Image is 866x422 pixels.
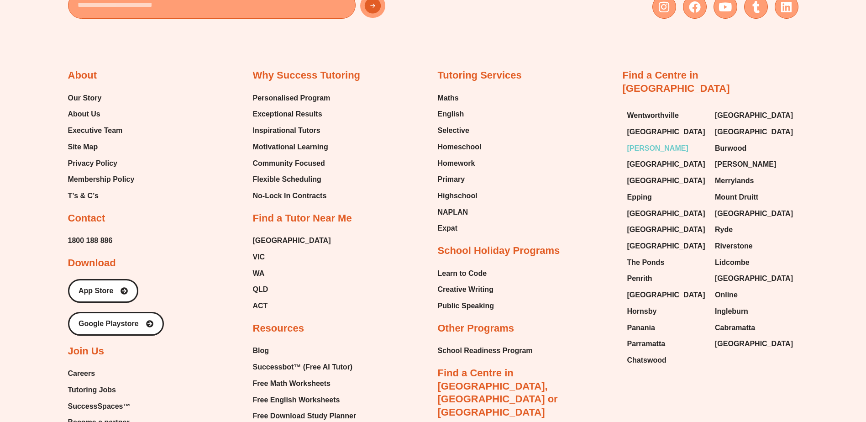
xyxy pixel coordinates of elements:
span: ACT [253,299,268,313]
a: Merrylands [715,174,794,188]
h2: Find a Tutor Near Me [253,212,352,225]
span: T’s & C’s [68,189,99,203]
h2: Contact [68,212,105,225]
span: SuccessSpaces™ [68,400,131,413]
a: Inspirational Tutors [253,124,331,137]
a: Google Playstore [68,312,164,336]
span: [GEOGRAPHIC_DATA] [627,207,705,221]
span: Successbot™ (Free AI Tutor) [253,360,353,374]
a: [GEOGRAPHIC_DATA] [715,207,794,221]
span: VIC [253,250,265,264]
iframe: Chat Widget [714,319,866,422]
span: Our Story [68,91,102,105]
a: VIC [253,250,331,264]
a: Expat [438,222,482,235]
a: Flexible Scheduling [253,173,331,186]
a: [GEOGRAPHIC_DATA] [627,288,706,302]
a: Membership Policy [68,173,135,186]
span: Site Map [68,140,98,154]
a: Homework [438,157,482,170]
a: Successbot™ (Free AI Tutor) [253,360,362,374]
span: Free Math Worksheets [253,377,331,390]
span: Executive Team [68,124,123,137]
span: Blog [253,344,269,358]
span: Highschool [438,189,478,203]
span: Panania [627,321,655,335]
a: [GEOGRAPHIC_DATA] [627,207,706,221]
span: Ryde [715,223,733,237]
span: [GEOGRAPHIC_DATA] [715,125,793,139]
h2: School Holiday Programs [438,244,560,258]
span: Merrylands [715,174,754,188]
a: Executive Team [68,124,135,137]
a: [GEOGRAPHIC_DATA] [715,125,794,139]
a: Riverstone [715,239,794,253]
a: SuccessSpaces™ [68,400,147,413]
span: [GEOGRAPHIC_DATA] [627,239,705,253]
a: Maths [438,91,482,105]
span: Google Playstore [79,320,139,327]
span: Privacy Policy [68,157,118,170]
h2: Other Programs [438,322,514,335]
span: Free English Worksheets [253,393,340,407]
span: Community Focused [253,157,325,170]
a: Motivational Learning [253,140,331,154]
span: QLD [253,283,268,296]
span: Lidcombe [715,256,750,269]
span: Primary [438,173,465,186]
h2: Resources [253,322,304,335]
a: [GEOGRAPHIC_DATA] [627,239,706,253]
span: About Us [68,107,100,121]
a: Careers [68,367,147,380]
h2: Join Us [68,345,104,358]
a: Public Speaking [438,299,494,313]
a: Chatswood [627,353,706,367]
a: Lidcombe [715,256,794,269]
span: Online [715,288,738,302]
span: Maths [438,91,459,105]
a: Tutoring Jobs [68,383,147,397]
a: Learn to Code [438,267,494,280]
a: Ryde [715,223,794,237]
a: T’s & C’s [68,189,135,203]
a: Highschool [438,189,482,203]
span: Wentworthville [627,109,679,122]
a: [PERSON_NAME] [715,158,794,171]
a: [GEOGRAPHIC_DATA] [627,125,706,139]
span: Burwood [715,142,746,155]
a: Parramatta [627,337,706,351]
h2: Tutoring Services [438,69,522,82]
a: Panania [627,321,706,335]
span: Learn to Code [438,267,487,280]
span: Careers [68,367,95,380]
span: [GEOGRAPHIC_DATA] [627,174,705,188]
a: [GEOGRAPHIC_DATA] [253,234,331,248]
span: [GEOGRAPHIC_DATA] [627,288,705,302]
a: About Us [68,107,135,121]
a: Exceptional Results [253,107,331,121]
span: Ingleburn [715,305,748,318]
span: [GEOGRAPHIC_DATA] [715,207,793,221]
span: [GEOGRAPHIC_DATA] [715,272,793,285]
span: English [438,107,464,121]
span: [GEOGRAPHIC_DATA] [627,223,705,237]
a: Personalised Program [253,91,331,105]
span: Homework [438,157,475,170]
a: Free English Worksheets [253,393,362,407]
span: Penrith [627,272,652,285]
a: Epping [627,190,706,204]
span: Inspirational Tutors [253,124,320,137]
a: School Readiness Program [438,344,533,358]
a: Online [715,288,794,302]
span: Mount Druitt [715,190,758,204]
span: Hornsby [627,305,657,318]
a: [GEOGRAPHIC_DATA] [715,272,794,285]
a: Primary [438,173,482,186]
span: NAPLAN [438,206,468,219]
span: Parramatta [627,337,666,351]
a: NAPLAN [438,206,482,219]
a: No-Lock In Contracts [253,189,331,203]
